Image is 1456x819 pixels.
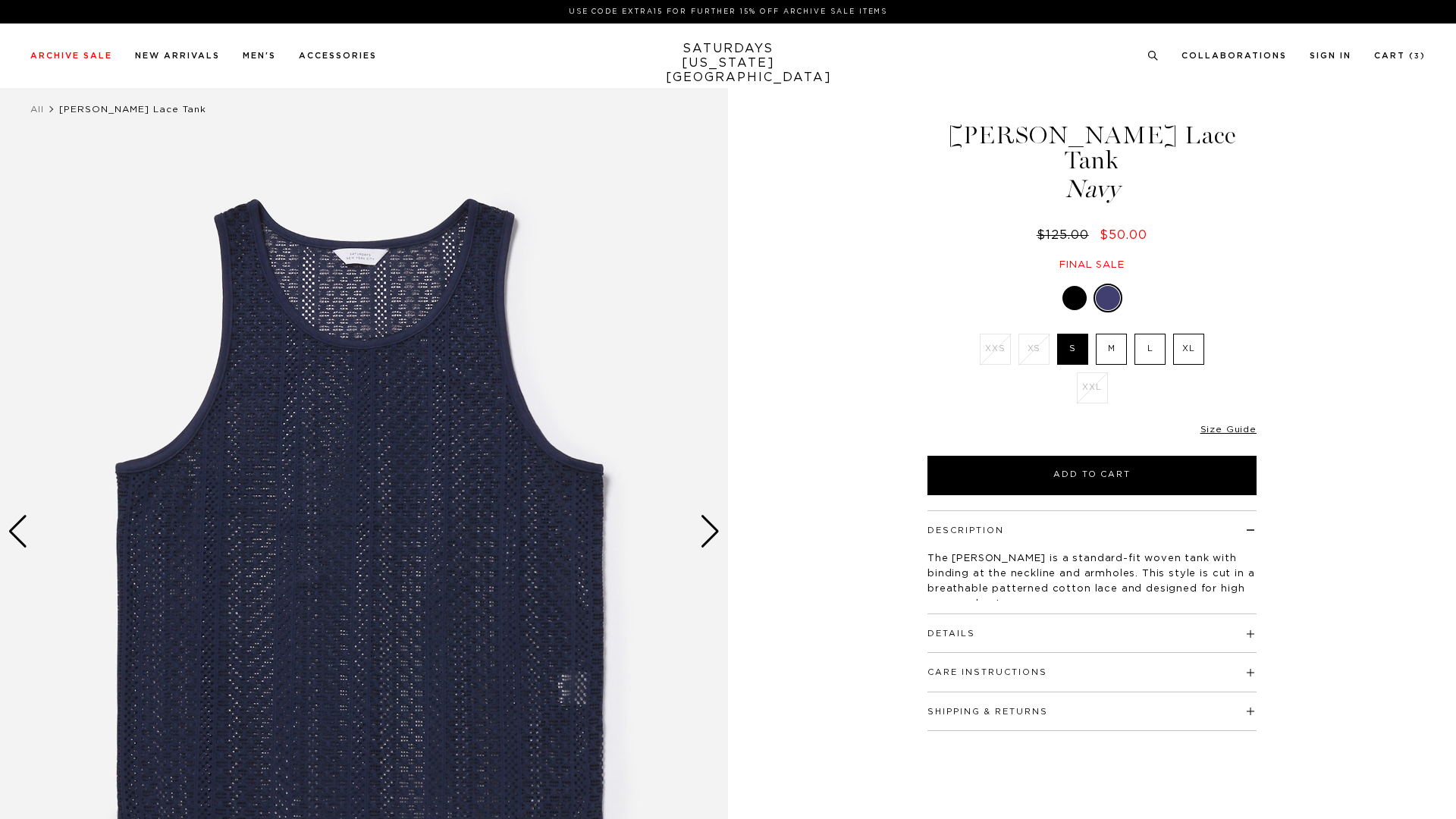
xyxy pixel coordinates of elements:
[927,629,975,638] button: Details
[30,52,112,60] a: Archive Sale
[927,668,1047,676] button: Care Instructions
[927,526,1004,535] button: Description
[1173,334,1204,365] label: XL
[1096,334,1127,365] label: M
[925,259,1259,271] div: Final sale
[927,551,1257,612] p: The [PERSON_NAME] is a standard-fit woven tank with binding at the neckline and armholes. This st...
[927,456,1257,495] button: Add to Cart
[299,52,377,60] a: Accessories
[1057,334,1088,365] label: S
[8,515,28,548] div: Previous slide
[1134,334,1166,365] label: L
[927,708,1048,716] button: Shipping & Returns
[1374,52,1426,60] a: Cart (3)
[1037,229,1095,241] del: $125.00
[1414,53,1420,60] small: 3
[1310,52,1351,60] a: Sign In
[59,105,206,114] span: [PERSON_NAME] Lace Tank
[1181,52,1287,60] a: Collaborations
[135,52,220,60] a: New Arrivals
[243,52,276,60] a: Men's
[700,515,720,548] div: Next slide
[1100,229,1147,241] span: $50.00
[1200,425,1257,434] a: Size Guide
[36,6,1420,17] p: Use Code EXTRA15 for Further 15% Off Archive Sale Items
[30,105,44,114] a: All
[925,123,1259,202] h1: [PERSON_NAME] Lace Tank
[666,42,791,85] a: SATURDAYS[US_STATE][GEOGRAPHIC_DATA]
[925,177,1259,202] span: Navy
